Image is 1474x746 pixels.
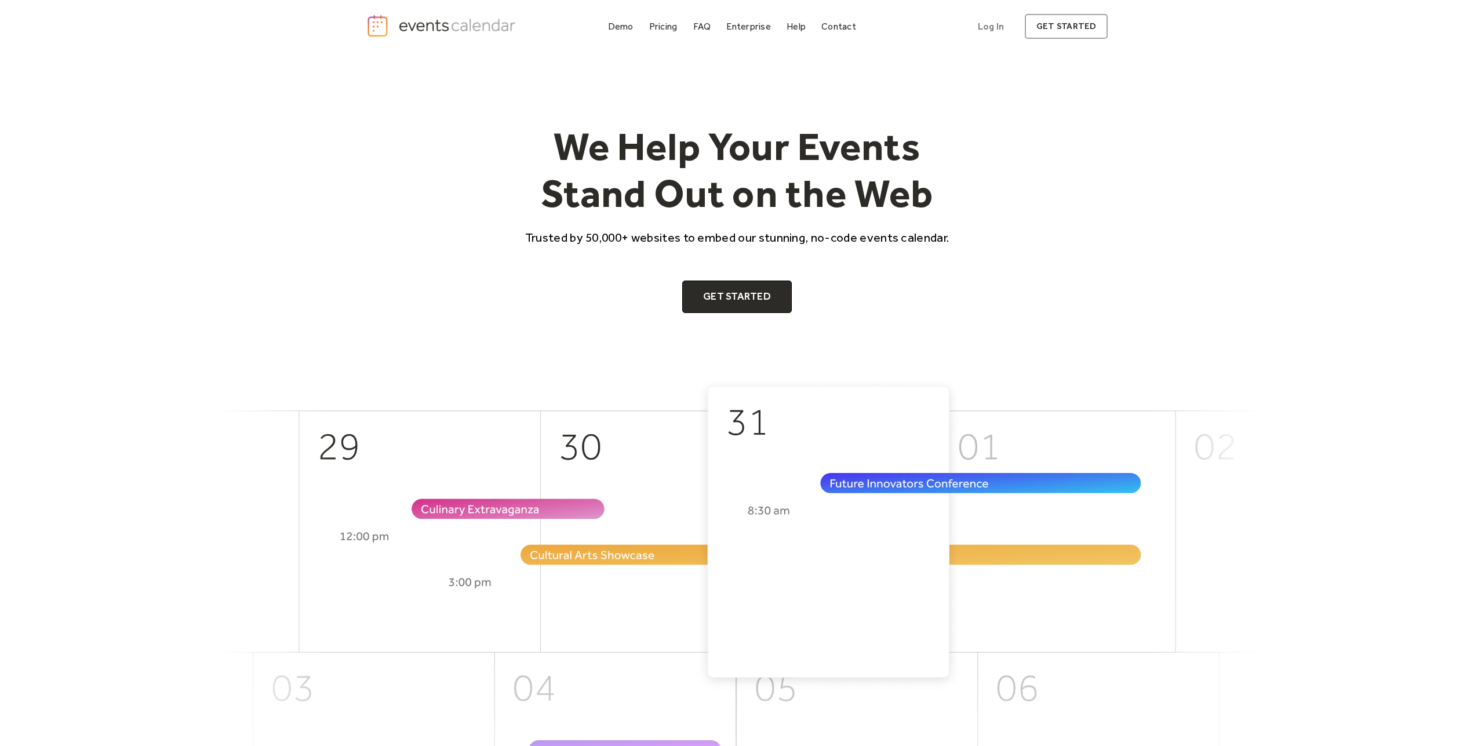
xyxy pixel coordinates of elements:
[821,23,856,30] div: Contact
[787,23,806,30] div: Help
[645,19,682,34] a: Pricing
[693,23,711,30] div: FAQ
[726,23,770,30] div: Enterprise
[366,14,519,38] a: home
[515,123,960,217] h1: We Help Your Events Stand Out on the Web
[649,23,678,30] div: Pricing
[603,19,638,34] a: Demo
[817,19,861,34] a: Contact
[682,281,792,313] a: Get Started
[689,19,716,34] a: FAQ
[608,23,634,30] div: Demo
[782,19,810,34] a: Help
[722,19,775,34] a: Enterprise
[966,14,1016,39] a: Log In
[515,229,960,246] p: Trusted by 50,000+ websites to embed our stunning, no-code events calendar.
[1025,14,1108,39] a: get started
